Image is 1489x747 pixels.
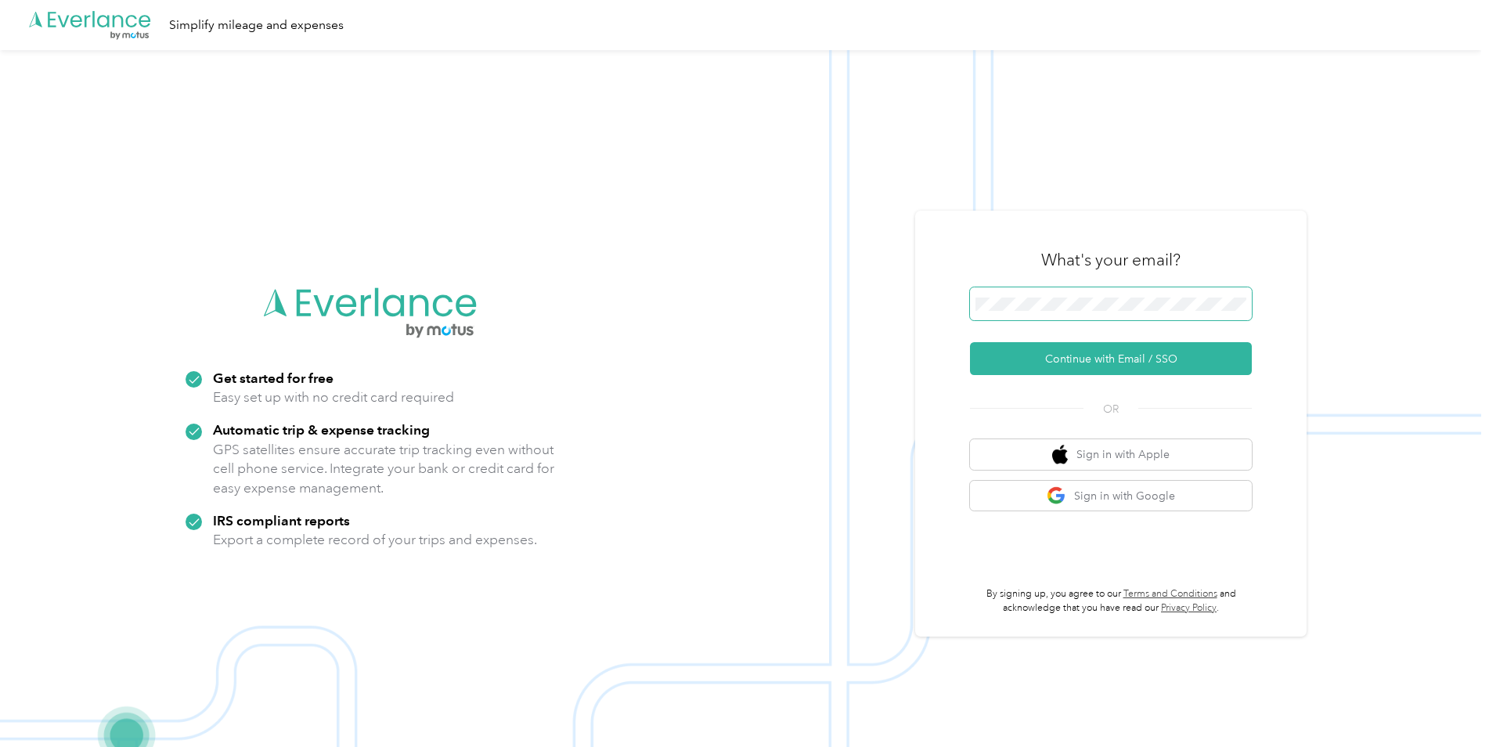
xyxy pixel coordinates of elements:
[1161,602,1217,614] a: Privacy Policy
[970,439,1252,470] button: apple logoSign in with Apple
[1052,445,1068,464] img: apple logo
[213,530,537,550] p: Export a complete record of your trips and expenses.
[1083,401,1138,417] span: OR
[970,481,1252,511] button: google logoSign in with Google
[970,342,1252,375] button: Continue with Email / SSO
[1123,588,1217,600] a: Terms and Conditions
[213,421,430,438] strong: Automatic trip & expense tracking
[169,16,344,35] div: Simplify mileage and expenses
[213,370,333,386] strong: Get started for free
[213,388,454,407] p: Easy set up with no credit card required
[1047,486,1066,506] img: google logo
[970,587,1252,615] p: By signing up, you agree to our and acknowledge that you have read our .
[1041,249,1181,271] h3: What's your email?
[213,512,350,529] strong: IRS compliant reports
[213,440,555,498] p: GPS satellites ensure accurate trip tracking even without cell phone service. Integrate your bank...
